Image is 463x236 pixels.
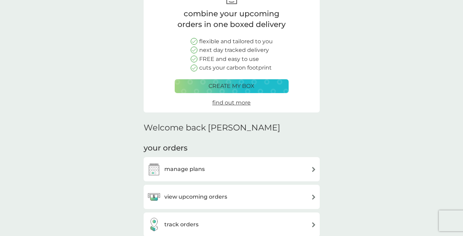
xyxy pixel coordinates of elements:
p: next day tracked delivery [199,46,269,55]
span: find out more [212,99,251,106]
h3: your orders [144,143,187,154]
img: arrow right [311,222,316,227]
h2: Welcome back [PERSON_NAME] [144,123,280,133]
p: cuts your carbon footprint [199,63,272,72]
p: create my box [209,82,254,91]
h3: manage plans [164,165,205,174]
button: create my box [175,79,289,93]
img: arrow right [311,194,316,200]
h3: view upcoming orders [164,192,227,201]
p: combine your upcoming orders in one boxed delivery [175,9,289,30]
p: FREE and easy to use [199,55,259,64]
h3: track orders [164,220,199,229]
img: arrow right [311,167,316,172]
a: find out more [212,98,251,107]
p: flexible and tailored to you [199,37,273,46]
